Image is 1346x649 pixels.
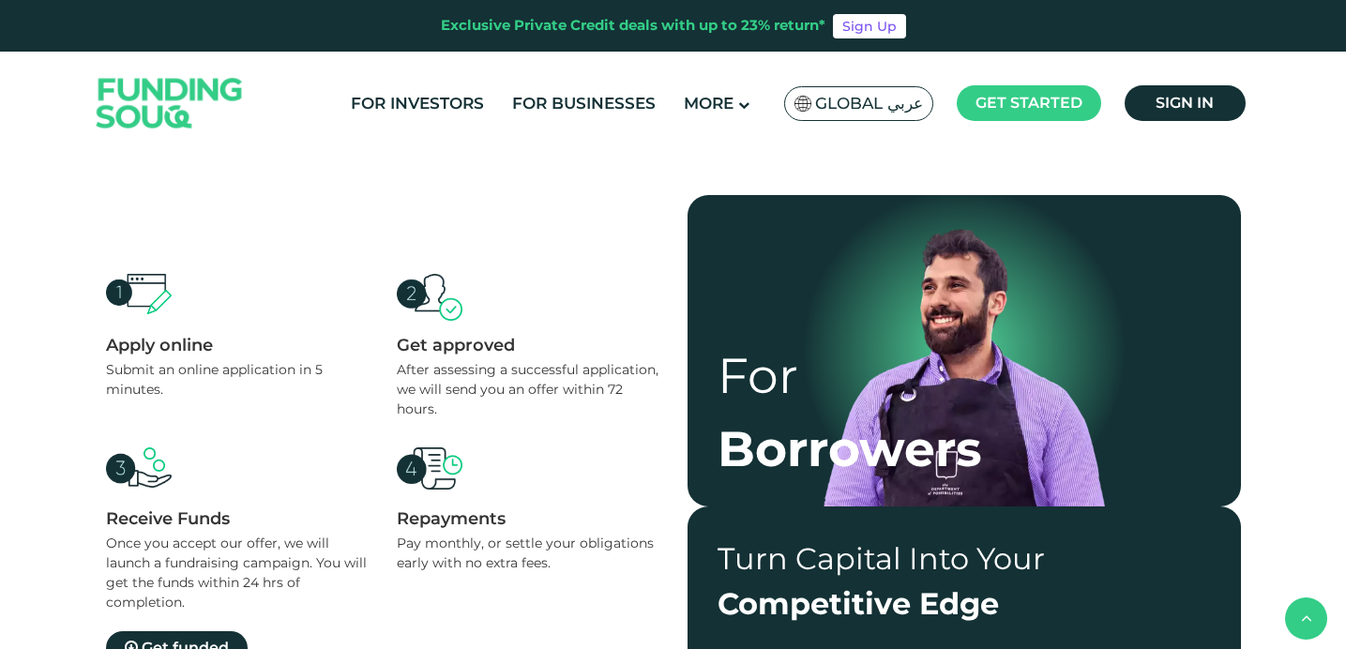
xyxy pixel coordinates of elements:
[106,447,172,488] img: create account
[718,340,982,413] div: For
[397,534,659,573] div: Pay monthly, or settle your obligations early with no extra fees.
[106,360,369,400] div: Submit an online application in 5 minutes.
[397,335,659,355] div: Get approved
[397,360,659,419] div: After assessing a successful application, we will send you an offer within 72 hours.
[824,225,1105,506] img: for-borrower
[718,585,999,622] span: Competitive Edge
[507,88,660,119] a: For Businesses
[815,93,923,114] span: Global عربي
[78,56,262,151] img: Logo
[1156,94,1214,112] span: Sign in
[833,14,906,38] a: Sign Up
[346,88,489,119] a: For Investors
[975,94,1082,112] span: Get started
[397,447,462,490] img: create account
[718,540,1045,577] span: Turn Capital Into Your
[106,534,369,612] div: Once you accept our offer, we will launch a fundraising campaign. You will get the funds within 2...
[397,274,462,322] img: create account
[1285,597,1327,640] button: back
[684,94,733,113] span: More
[106,335,369,355] div: Apply online
[718,413,982,486] div: Borrowers
[106,274,172,314] img: create account
[794,96,811,112] img: SA Flag
[1125,85,1246,121] a: Sign in
[441,15,825,37] div: Exclusive Private Credit deals with up to 23% return*
[397,508,659,529] div: Repayments
[106,508,369,529] div: Receive Funds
